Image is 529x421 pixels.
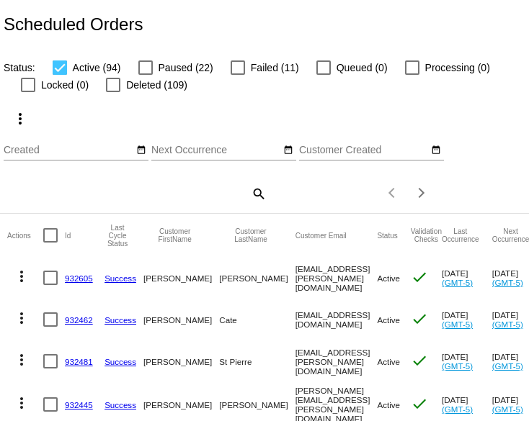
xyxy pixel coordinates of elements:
[143,257,219,299] mat-cell: [PERSON_NAME]
[377,357,400,366] span: Active
[219,340,295,382] mat-cell: St Pierre
[136,145,146,156] mat-icon: date_range
[431,145,441,156] mat-icon: date_range
[4,62,35,73] span: Status:
[105,315,136,325] a: Success
[442,361,473,371] a: (GMT-5)
[411,214,442,257] mat-header-cell: Validation Checks
[492,404,523,414] a: (GMT-5)
[442,299,492,340] mat-cell: [DATE]
[442,278,473,287] a: (GMT-5)
[65,315,93,325] a: 932462
[442,404,473,414] a: (GMT-5)
[492,320,523,329] a: (GMT-5)
[12,110,29,127] mat-icon: more_vert
[105,357,136,366] a: Success
[295,340,378,382] mat-cell: [EMAIL_ADDRESS][PERSON_NAME][DOMAIN_NAME]
[4,145,133,156] input: Created
[13,309,30,327] mat-icon: more_vert
[295,231,347,240] button: Change sorting for CustomerEmail
[105,400,136,409] a: Success
[295,299,378,340] mat-cell: [EMAIL_ADDRESS][DOMAIN_NAME]
[442,257,492,299] mat-cell: [DATE]
[143,299,219,340] mat-cell: [PERSON_NAME]
[411,268,428,286] mat-icon: check
[377,273,400,283] span: Active
[411,310,428,327] mat-icon: check
[151,145,281,156] input: Next Occurrence
[143,340,219,382] mat-cell: [PERSON_NAME]
[425,59,490,76] span: Processing (0)
[159,59,213,76] span: Paused (22)
[219,227,282,243] button: Change sorting for CustomerLastName
[7,214,43,257] mat-header-cell: Actions
[378,178,407,207] button: Previous page
[377,231,397,240] button: Change sorting for Status
[73,59,121,76] span: Active (94)
[65,273,93,283] a: 932605
[411,352,428,369] mat-icon: check
[377,315,400,325] span: Active
[442,227,479,243] button: Change sorting for LastOccurrenceUtc
[411,395,428,412] mat-icon: check
[143,227,206,243] button: Change sorting for CustomerFirstName
[295,257,378,299] mat-cell: [EMAIL_ADDRESS][PERSON_NAME][DOMAIN_NAME]
[337,59,388,76] span: Queued (0)
[492,361,523,371] a: (GMT-5)
[4,14,143,35] h2: Scheduled Orders
[249,182,267,204] mat-icon: search
[283,145,293,156] mat-icon: date_range
[377,400,400,409] span: Active
[13,394,30,412] mat-icon: more_vert
[251,59,299,76] span: Failed (11)
[13,268,30,285] mat-icon: more_vert
[126,76,187,94] span: Deleted (109)
[105,273,136,283] a: Success
[219,299,295,340] mat-cell: Cate
[65,400,93,409] a: 932445
[105,224,130,248] button: Change sorting for LastProcessingCycleId
[442,320,473,329] a: (GMT-5)
[492,278,523,287] a: (GMT-5)
[407,178,436,207] button: Next page
[65,231,71,240] button: Change sorting for Id
[65,357,93,366] a: 932481
[13,351,30,368] mat-icon: more_vert
[219,257,295,299] mat-cell: [PERSON_NAME]
[41,76,89,94] span: Locked (0)
[299,145,429,156] input: Customer Created
[442,340,492,382] mat-cell: [DATE]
